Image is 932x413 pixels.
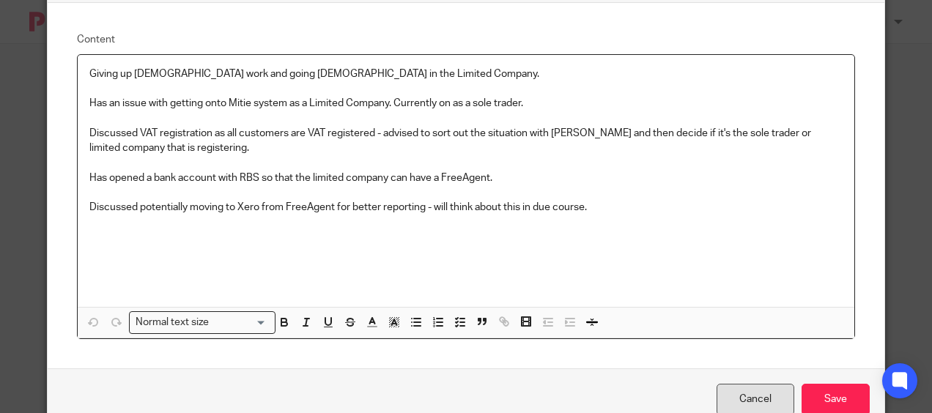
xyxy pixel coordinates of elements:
[129,311,275,334] div: Search for option
[133,315,212,330] span: Normal text size
[89,126,843,156] p: Discussed VAT registration as all customers are VAT registered - advised to sort out the situatio...
[214,315,267,330] input: Search for option
[77,32,856,47] label: Content
[89,171,843,185] p: Has opened a bank account with RBS so that the limited company can have a FreeAgent.
[89,200,843,215] p: Discussed potentially moving to Xero from FreeAgent for better reporting - will think about this ...
[89,67,843,81] p: Giving up [DEMOGRAPHIC_DATA] work and going [DEMOGRAPHIC_DATA] in the Limited Company.
[89,96,843,111] p: Has an issue with getting onto Mitie system as a Limited Company. Currently on as a sole trader.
